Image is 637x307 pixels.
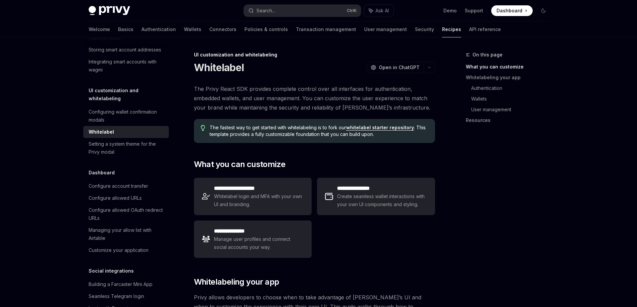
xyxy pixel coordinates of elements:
[194,159,286,170] span: What you can customize
[194,51,435,58] div: UI customization and whitelabeling
[471,94,554,104] a: Wallets
[466,72,554,83] a: Whitelabeling your app
[89,87,169,103] h5: UI customization and whitelabeling
[83,126,169,138] a: Whitelabel
[89,280,152,288] div: Building a Farcaster Mini App
[83,278,169,290] a: Building a Farcaster Mini App
[118,21,133,37] a: Basics
[89,226,165,242] div: Managing your allow list with Airtable
[497,7,522,14] span: Dashboard
[83,44,169,56] a: Storing smart account addresses
[194,61,244,73] h1: Whitelabel
[184,21,201,37] a: Wallets
[194,84,435,112] span: The Privy React SDK provides complete control over all interfaces for authentication, embedded wa...
[469,21,501,37] a: API reference
[83,180,169,192] a: Configure account transfer
[471,104,554,115] a: User management
[244,5,361,17] button: Search...CtrlK
[89,292,144,300] div: Seamless Telegram login
[89,267,134,275] h5: Social integrations
[89,108,165,124] div: Configuring wallet confirmation modals
[89,46,161,54] div: Storing smart account addresses
[83,192,169,204] a: Configure allowed URLs
[337,192,427,208] span: Create seamless wallet interactions with your own UI components and styling.
[472,51,503,59] span: On this page
[89,140,165,156] div: Setting a system theme for the Privy modal
[83,204,169,224] a: Configure allowed OAuth redirect URLs
[244,21,288,37] a: Policies & controls
[471,83,554,94] a: Authentication
[317,178,435,215] a: **** **** **** *Create seamless wallet interactions with your own UI components and styling.
[346,125,414,131] a: whitelabel starter repository
[364,21,407,37] a: User management
[83,138,169,158] a: Setting a system theme for the Privy modal
[256,7,275,15] div: Search...
[364,5,394,17] button: Ask AI
[210,124,428,138] span: The fastest way to get started with whitelabeling is to fork our . This template provides a fully...
[415,21,434,37] a: Security
[83,56,169,76] a: Integrating smart accounts with wagmi
[89,169,115,177] h5: Dashboard
[347,8,357,13] span: Ctrl K
[89,182,148,190] div: Configure account transfer
[214,235,304,251] span: Manage user profiles and connect social accounts your way.
[466,115,554,126] a: Resources
[466,61,554,72] a: What you can customize
[89,128,114,136] div: Whitelabel
[442,21,461,37] a: Recipes
[296,21,356,37] a: Transaction management
[379,64,420,71] span: Open in ChatGPT
[89,6,130,15] img: dark logo
[89,206,165,222] div: Configure allowed OAuth redirect URLs
[376,7,389,14] span: Ask AI
[209,21,236,37] a: Connectors
[491,5,533,16] a: Dashboard
[83,106,169,126] a: Configuring wallet confirmation modals
[214,192,304,208] span: Whitelabel login and MFA with your own UI and branding.
[89,21,110,37] a: Welcome
[538,5,549,16] button: Toggle dark mode
[141,21,176,37] a: Authentication
[201,125,205,131] svg: Tip
[194,277,279,287] span: Whitelabeling your app
[443,7,457,14] a: Demo
[194,220,312,258] a: **** **** *****Manage user profiles and connect social accounts your way.
[366,62,424,73] button: Open in ChatGPT
[89,246,148,254] div: Customize your application
[83,244,169,256] a: Customize your application
[83,290,169,302] a: Seamless Telegram login
[465,7,483,14] a: Support
[89,58,165,74] div: Integrating smart accounts with wagmi
[89,194,142,202] div: Configure allowed URLs
[83,224,169,244] a: Managing your allow list with Airtable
